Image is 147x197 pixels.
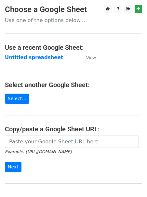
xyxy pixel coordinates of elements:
a: View [80,55,96,60]
h4: Use a recent Google Sheet: [5,44,142,51]
small: Example: [URL][DOMAIN_NAME] [5,149,72,154]
small: View [86,55,96,60]
h4: Copy/paste a Google Sheet URL: [5,125,142,133]
h4: Select another Google Sheet: [5,81,142,89]
input: Next [5,162,21,172]
p: Use one of the options below... [5,17,142,24]
input: Paste your Google Sheet URL here [5,136,139,148]
a: Untitled spreadsheet [5,55,63,60]
a: Select... [5,94,29,104]
h3: Choose a Google Sheet [5,5,142,14]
